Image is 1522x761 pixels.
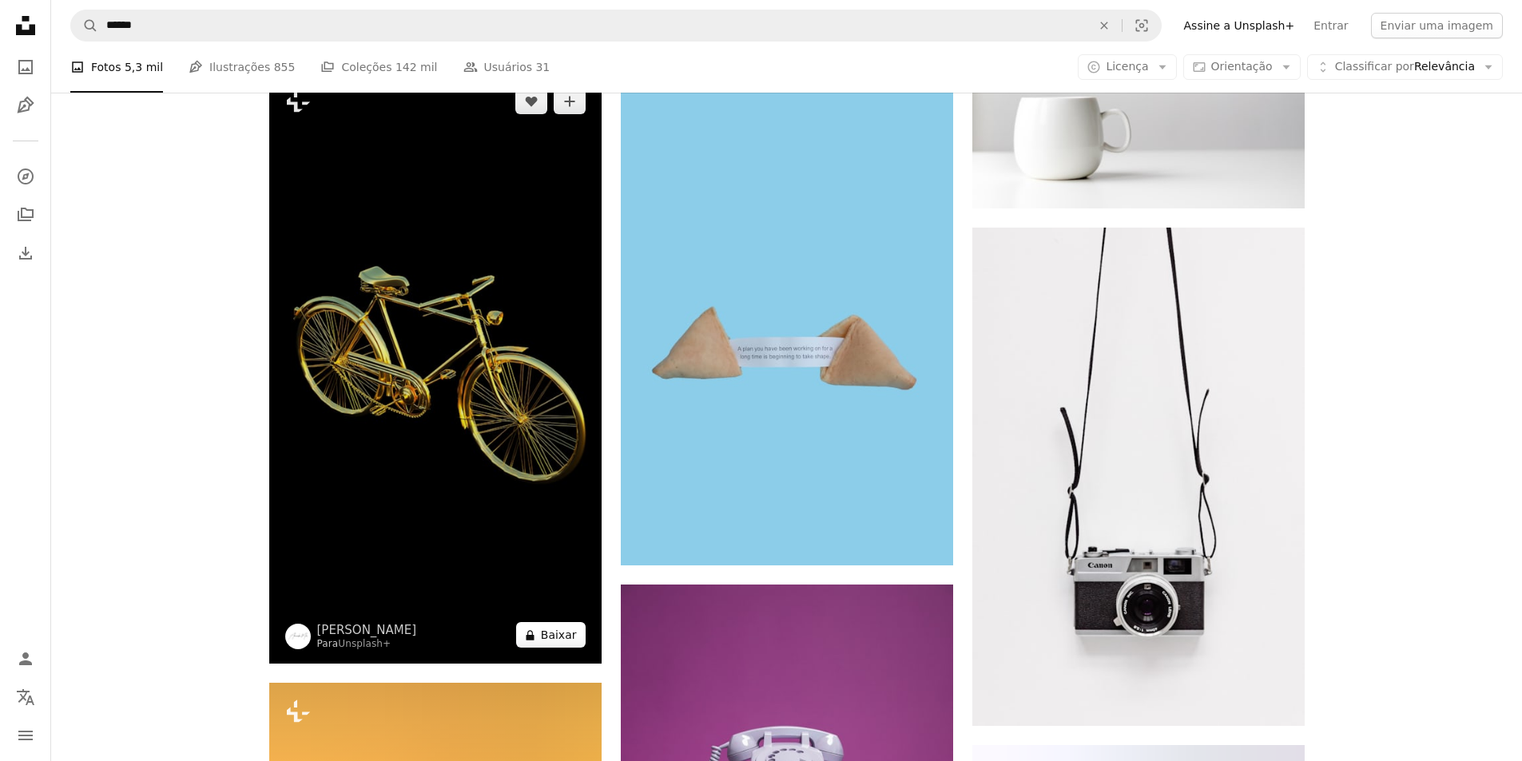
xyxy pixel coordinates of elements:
button: Baixar [516,622,586,648]
a: Biscoito da Sorte [621,309,953,323]
span: Classificar por [1335,60,1414,73]
a: Entrar / Cadastrar-se [10,643,42,675]
button: Limpar [1087,10,1122,41]
button: Licença [1078,54,1176,80]
span: Licença [1106,60,1148,73]
button: Idioma [10,681,42,713]
span: Relevância [1335,59,1475,75]
a: Fotos [10,51,42,83]
a: Ilustrações 855 [189,42,295,93]
span: 142 mil [395,58,438,76]
div: Para [317,638,417,651]
a: Usuários 31 [463,42,550,93]
button: Pesquisa visual [1123,10,1161,41]
button: Orientação [1183,54,1301,80]
a: Histórico de downloads [10,237,42,269]
img: Ir para o perfil de Alexander Mils [285,624,311,649]
a: Coleções [10,199,42,231]
span: Orientação [1211,60,1273,73]
button: Menu [10,719,42,751]
a: uma bicicleta dourada é mostrada contra um fundo preto [269,361,602,375]
a: Explorar [10,161,42,192]
img: câmera Canon preta e cinza na superfície branca [972,228,1305,726]
button: Curtir [515,89,547,114]
img: Biscoito da Sorte [621,67,953,565]
button: Enviar uma imagem [1371,13,1503,38]
a: Ilustrações [10,89,42,121]
form: Pesquise conteúdo visual em todo o site [70,10,1162,42]
a: Coleções 142 mil [320,42,437,93]
button: Classificar porRelevância [1307,54,1503,80]
img: uma bicicleta dourada é mostrada contra um fundo preto [269,73,602,664]
a: Início — Unsplash [10,10,42,45]
button: Pesquise na Unsplash [71,10,98,41]
a: Unsplash+ [338,638,391,649]
a: [PERSON_NAME] [317,622,417,638]
a: Entrar [1304,13,1357,38]
span: 31 [535,58,550,76]
a: Caneca de cerâmica branca [972,90,1305,105]
a: Assine a Unsplash+ [1174,13,1305,38]
span: 855 [274,58,296,76]
button: Adicionar à coleção [554,89,586,114]
a: câmera Canon preta e cinza na superfície branca [972,469,1305,483]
